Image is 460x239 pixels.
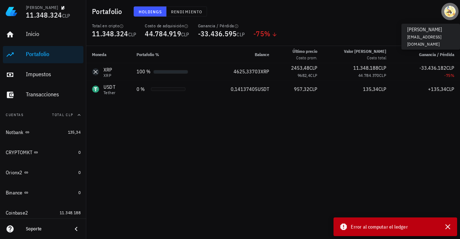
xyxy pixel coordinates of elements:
[131,46,211,63] th: Portafolio %: Sin ordenar. Pulse para ordenar de forma ascendente.
[198,29,237,38] span: -33.436.595
[6,170,23,176] div: Orionx2
[3,144,83,161] a: CRYPTOMKT 0
[293,55,317,61] div: Costo prom.
[78,170,80,175] span: 0
[145,29,181,38] span: 44.784.919
[310,73,317,78] span: CLP
[234,68,261,75] span: 4625,33703
[92,68,99,75] div: XRP-icon
[298,73,310,78] span: 9682,4
[428,86,446,92] span: +135,34
[3,86,83,104] a: Transacciones
[137,52,159,57] span: Portafolio %
[291,65,309,71] span: 2453,48
[68,129,80,135] span: 135,34
[103,91,115,95] div: Tether
[138,9,162,14] span: Holdings
[26,226,66,232] div: Soporte
[3,46,83,63] a: Portafolio
[358,73,379,78] span: 44.784.370
[26,31,80,37] div: Inicio
[3,204,83,221] a: Coinbase2 11.348.188
[309,86,317,92] span: CLP
[181,31,189,38] span: CLP
[92,52,106,57] span: Moneda
[3,164,83,181] a: Orionx2 0
[60,210,80,215] span: 11.348.188
[3,26,83,43] a: Inicio
[3,124,83,141] a: Notbank 135,34
[351,223,408,231] span: Error al computar el ledger
[198,23,245,29] div: Ganancia / Pérdida
[134,6,167,17] button: Holdings
[6,210,28,216] div: Coinbase2
[26,10,62,20] span: 11.348.324
[398,72,454,79] div: -75
[26,5,58,10] div: [PERSON_NAME]
[264,29,270,38] span: %
[344,48,386,55] div: Valor [PERSON_NAME]
[78,190,80,195] span: 0
[92,6,125,17] h1: Portafolio
[52,112,73,117] span: Total CLP
[26,71,80,78] div: Impuestos
[211,46,275,63] th: Balance: Sin ordenar. Pulse para ordenar de forma ascendente.
[103,73,112,78] div: XRP
[62,13,70,19] span: CLP
[378,65,386,71] span: CLP
[231,86,258,92] span: 0,14137405
[379,73,386,78] span: CLP
[261,68,269,75] span: XRP
[26,51,80,58] div: Portafolio
[258,86,269,92] span: USDT
[103,83,115,91] div: USDT
[128,31,137,38] span: CLP
[294,86,309,92] span: 957,32
[6,150,32,156] div: CRYPTOMKT
[353,65,378,71] span: 11.348.188
[236,31,245,38] span: CLP
[255,52,269,57] span: Balance
[253,30,277,37] div: -75
[6,6,17,17] img: LedgiFi
[444,6,456,17] div: avatar
[78,150,80,155] span: 0
[446,65,454,71] span: CLP
[6,129,24,135] div: Notbank
[92,29,128,38] span: 11.348.324
[92,23,136,29] div: Total en cripto
[26,91,80,98] div: Transacciones
[451,73,454,78] span: %
[344,55,386,61] div: Costo total
[145,23,189,29] div: Costo de adquisición
[86,46,131,63] th: Moneda
[92,86,99,93] div: USDT-icon
[392,46,460,63] th: Ganancia / Pérdida: Sin ordenar. Pulse para ordenar de forma ascendente.
[309,65,317,71] span: CLP
[3,66,83,83] a: Impuestos
[419,52,454,57] span: Ganancia / Pérdida
[378,86,386,92] span: CLP
[6,190,23,196] div: Binance
[293,48,317,55] div: Último precio
[419,65,446,71] span: -33.436.182
[3,106,83,124] button: CuentasTotal CLP
[103,66,112,73] div: XRP
[3,184,83,201] a: Binance 0
[166,6,207,17] button: Rendimiento
[137,68,151,75] div: 100 %
[171,9,202,14] span: Rendimiento
[137,86,148,93] div: 0 %
[446,86,454,92] span: CLP
[363,86,378,92] span: 135,34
